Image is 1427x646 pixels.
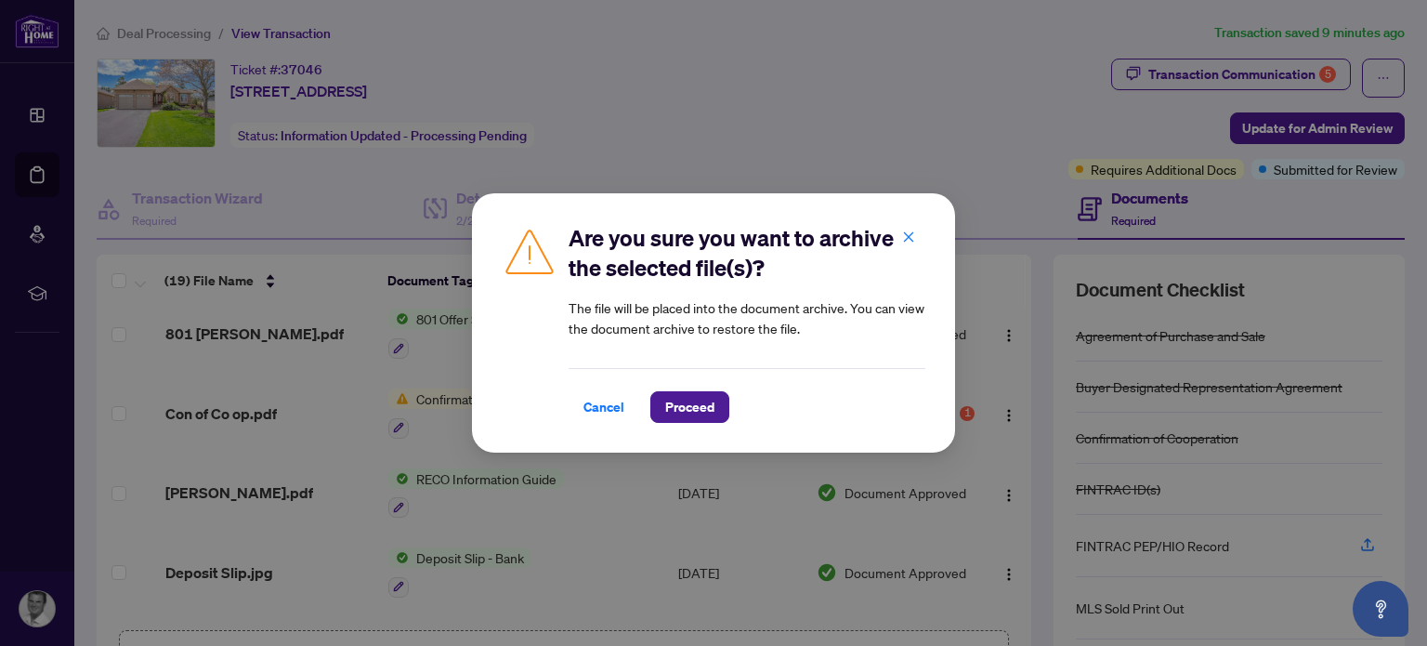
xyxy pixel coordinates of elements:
[569,297,925,338] article: The file will be placed into the document archive. You can view the document archive to restore t...
[1353,581,1408,637] button: Open asap
[569,391,639,423] button: Cancel
[665,392,714,422] span: Proceed
[502,223,557,279] img: Caution Icon
[569,223,925,283] h2: Are you sure you want to archive the selected file(s)?
[583,392,624,422] span: Cancel
[902,231,915,244] span: close
[650,391,729,423] button: Proceed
